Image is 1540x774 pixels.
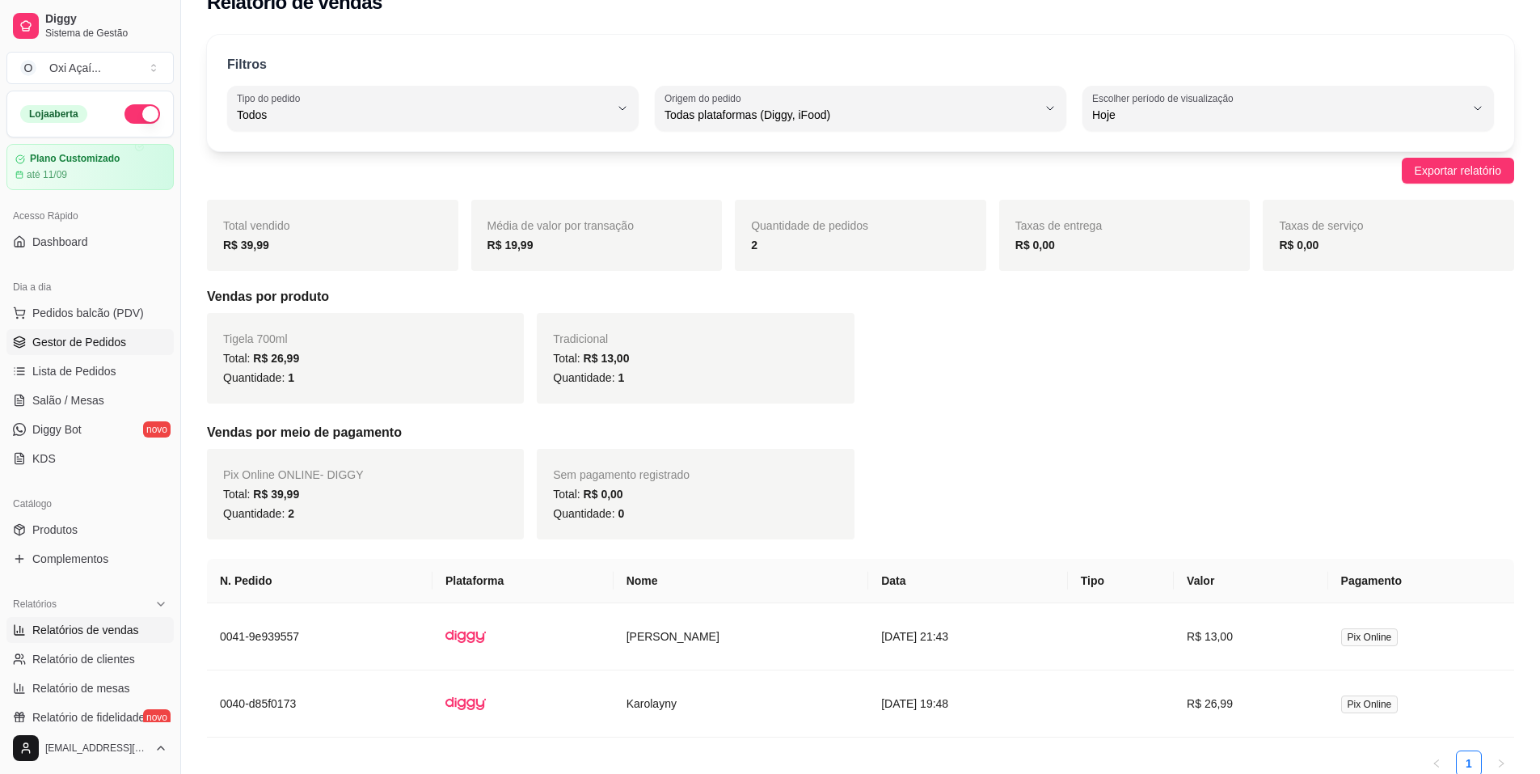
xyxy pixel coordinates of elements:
strong: R$ 19,99 [487,239,534,252]
span: Pedidos balcão (PDV) [32,305,144,321]
a: Salão / Mesas [6,387,174,413]
div: Oxi Açaí ... [49,60,101,76]
span: KDS [32,450,56,467]
div: Loja aberta [20,105,87,123]
span: left [1432,759,1441,768]
article: até 11/09 [27,168,67,181]
th: Pagamento [1328,559,1514,603]
a: Plano Customizadoaté 11/09 [6,144,174,190]
span: Sem pagamento registrado [553,468,690,481]
span: Taxas de entrega [1015,219,1102,232]
td: [DATE] 21:43 [868,603,1068,670]
span: Sistema de Gestão [45,27,167,40]
span: O [20,60,36,76]
span: 1 [618,371,624,384]
span: Diggy Bot [32,421,82,438]
a: Lista de Pedidos [6,358,174,384]
td: 0041-9e939557 [207,603,432,670]
span: Pix Online [1341,628,1399,646]
span: Quantidade de pedidos [751,219,868,232]
span: Total: [553,488,622,501]
span: R$ 39,99 [253,488,299,501]
td: [PERSON_NAME] [614,603,868,670]
td: R$ 26,99 [1174,670,1327,738]
p: Filtros [227,55,267,74]
span: Relatório de mesas [32,680,130,696]
strong: R$ 0,00 [1015,239,1055,252]
span: R$ 26,99 [253,352,299,365]
span: Complementos [32,551,108,567]
button: [EMAIL_ADDRESS][DOMAIN_NAME] [6,729,174,768]
span: Todos [237,107,610,123]
span: Exportar relatório [1415,162,1501,180]
span: [EMAIL_ADDRESS][DOMAIN_NAME] [45,742,148,755]
span: Relatório de fidelidade [32,709,145,725]
label: Tipo do pedido [237,91,306,105]
span: Média de valor por transação [487,219,634,232]
button: Origem do pedidoTodas plataformas (Diggy, iFood) [655,86,1066,131]
button: Select a team [6,52,174,84]
span: R$ 13,00 [584,352,630,365]
div: Acesso Rápido [6,203,174,229]
span: 1 [288,371,294,384]
span: Lista de Pedidos [32,363,116,379]
span: Tigela 700ml [223,332,288,345]
h5: Vendas por meio de pagamento [207,423,1514,442]
a: Relatório de mesas [6,675,174,701]
span: Tradicional [553,332,608,345]
span: Relatórios de vendas [32,622,139,638]
span: Quantidade: [553,507,624,520]
button: Alterar Status [124,104,160,124]
span: Salão / Mesas [32,392,104,408]
a: KDS [6,446,174,472]
td: R$ 13,00 [1174,603,1327,670]
th: Plataforma [432,559,614,603]
span: 2 [288,507,294,520]
label: Escolher período de visualização [1092,91,1238,105]
a: Dashboard [6,229,174,255]
td: 0040-d85f0173 [207,670,432,738]
img: diggy [445,683,486,724]
button: Exportar relatório [1402,158,1514,184]
a: Diggy Botnovo [6,417,174,442]
span: Taxas de serviço [1279,219,1363,232]
span: right [1496,759,1506,768]
div: Dia a dia [6,274,174,300]
span: Total vendido [223,219,290,232]
button: Escolher período de visualizaçãoHoje [1082,86,1494,131]
a: Relatório de clientes [6,646,174,672]
span: R$ 0,00 [584,488,623,501]
a: Relatórios de vendas [6,617,174,643]
span: Quantidade: [553,371,624,384]
div: Catálogo [6,491,174,517]
span: Dashboard [32,234,88,250]
span: Quantidade: [223,507,294,520]
th: Valor [1174,559,1327,603]
span: Total: [223,488,299,501]
span: Gestor de Pedidos [32,334,126,350]
span: Hoje [1092,107,1465,123]
td: [DATE] 19:48 [868,670,1068,738]
img: diggy [445,616,486,657]
span: Total: [553,352,629,365]
span: Produtos [32,522,78,538]
th: Tipo [1068,559,1174,603]
span: Pix Online [1341,696,1399,713]
article: Plano Customizado [30,153,120,165]
strong: 2 [751,239,757,252]
button: Pedidos balcão (PDV) [6,300,174,326]
span: Total: [223,352,299,365]
span: Relatório de clientes [32,651,135,667]
strong: R$ 0,00 [1279,239,1318,252]
a: Produtos [6,517,174,543]
th: Nome [614,559,868,603]
strong: R$ 39,99 [223,239,269,252]
th: N. Pedido [207,559,432,603]
span: Pix Online ONLINE - DIGGY [223,468,364,481]
th: Data [868,559,1068,603]
a: Relatório de fidelidadenovo [6,704,174,730]
a: Gestor de Pedidos [6,329,174,355]
span: 0 [618,507,624,520]
button: Tipo do pedidoTodos [227,86,639,131]
label: Origem do pedido [665,91,746,105]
